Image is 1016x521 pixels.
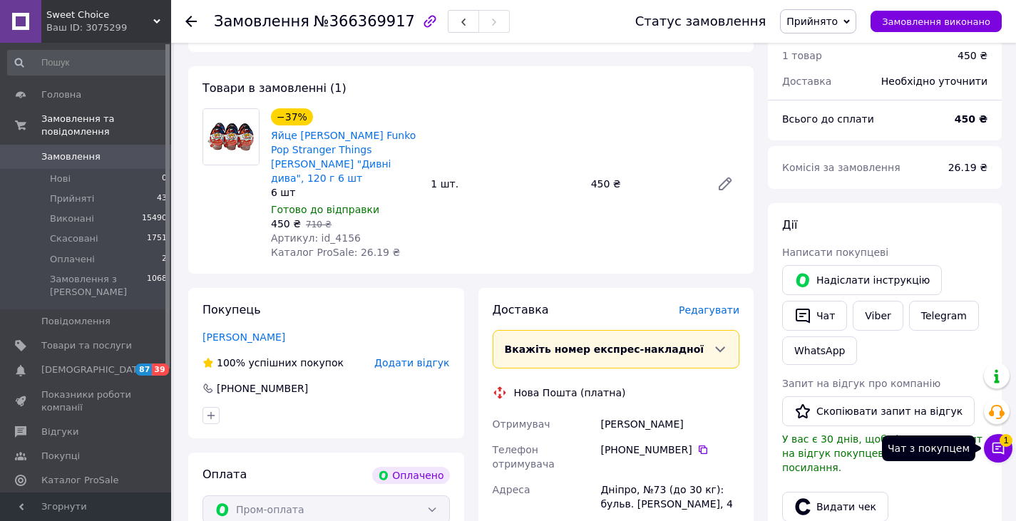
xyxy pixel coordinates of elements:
[157,192,167,205] span: 43
[711,170,739,198] a: Редагувати
[215,381,309,396] div: [PHONE_NUMBER]
[271,185,419,200] div: 6 шт
[782,265,942,295] button: Надіслати інструкцію
[142,212,167,225] span: 15490
[271,218,301,229] span: 450 ₴
[203,109,259,165] img: Яйце Kinder Joy Funko Pop Stranger Things Кіндер Джой "Дивні дива", 120 г 6 шт
[984,434,1012,463] button: Чат з покупцем1
[7,50,168,76] input: Пошук
[782,162,900,173] span: Комісія за замовлення
[679,304,739,316] span: Редагувати
[958,48,987,63] div: 450 ₴
[510,386,630,400] div: Нова Пошта (платна)
[217,357,245,368] span: 100%
[600,443,739,457] div: [PHONE_NUMBER]
[597,477,742,517] div: Дніпро, №73 (до 30 кг): бульв. [PERSON_NAME], 4
[314,13,415,30] span: №366369917
[853,301,903,331] a: Viber
[782,336,857,365] a: WhatsApp
[214,13,309,30] span: Замовлення
[493,418,550,430] span: Отримувач
[882,435,975,461] div: Чат з покупцем
[271,204,379,215] span: Готово до відправки
[50,273,147,299] span: Замовлення з [PERSON_NAME]
[41,315,111,328] span: Повідомлення
[782,301,847,331] button: Чат
[50,253,95,266] span: Оплачені
[271,108,313,125] div: −37%
[147,273,167,299] span: 1068
[782,247,888,258] span: Написати покупцеві
[786,16,838,27] span: Прийнято
[50,232,98,245] span: Скасовані
[41,363,147,376] span: [DEMOGRAPHIC_DATA]
[585,174,705,194] div: 450 ₴
[50,212,94,225] span: Виконані
[41,450,80,463] span: Покупці
[271,247,400,258] span: Каталог ProSale: 26.19 ₴
[425,174,585,194] div: 1 шт.
[493,303,549,316] span: Доставка
[782,218,797,232] span: Дії
[505,344,704,355] span: Вкажіть номер експрес-накладної
[202,356,344,370] div: успішних покупок
[955,113,987,125] b: 450 ₴
[493,484,530,495] span: Адреса
[372,467,449,484] div: Оплачено
[1000,434,1012,447] span: 1
[271,232,361,244] span: Артикул: id_4156
[782,76,831,87] span: Доставка
[871,11,1002,32] button: Замовлення виконано
[202,81,347,95] span: Товари в замовленні (1)
[41,88,81,101] span: Головна
[782,433,982,473] span: У вас є 30 днів, щоб відправити запит на відгук покупцеві, скопіювавши посилання.
[46,21,171,34] div: Ваш ID: 3075299
[873,66,996,97] div: Необхідно уточнити
[635,14,766,29] div: Статус замовлення
[374,357,449,368] span: Додати відгук
[46,9,153,21] span: Sweet Choice
[41,474,118,487] span: Каталог ProSale
[882,16,990,27] span: Замовлення виконано
[185,14,197,29] div: Повернутися назад
[271,130,416,184] a: Яйце [PERSON_NAME] Funko Pop Stranger Things [PERSON_NAME] "Дивні дива", 120 г 6 шт
[41,388,132,414] span: Показники роботи компанії
[162,253,167,266] span: 2
[41,113,171,138] span: Замовлення та повідомлення
[202,468,247,481] span: Оплата
[202,331,285,343] a: [PERSON_NAME]
[782,113,874,125] span: Всього до сплати
[202,303,261,316] span: Покупець
[147,232,167,245] span: 1751
[782,50,822,61] span: 1 товар
[948,162,987,173] span: 26.19 ₴
[152,363,168,376] span: 39
[493,444,555,470] span: Телефон отримувача
[50,172,71,185] span: Нові
[782,378,940,389] span: Запит на відгук про компанію
[41,150,101,163] span: Замовлення
[162,172,167,185] span: 0
[41,425,78,438] span: Відгуки
[41,339,132,352] span: Товари та послуги
[782,396,975,426] button: Скопіювати запит на відгук
[135,363,152,376] span: 87
[306,220,332,229] span: 710 ₴
[50,192,94,205] span: Прийняті
[909,301,979,331] a: Telegram
[597,411,742,437] div: [PERSON_NAME]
